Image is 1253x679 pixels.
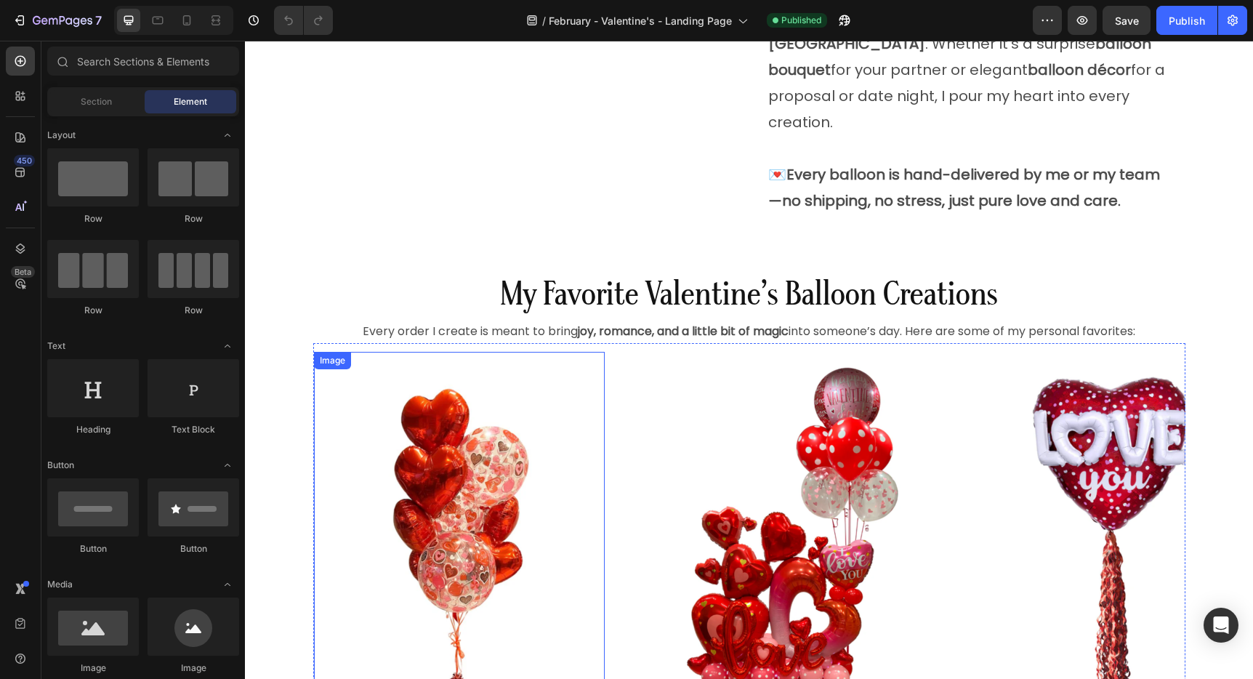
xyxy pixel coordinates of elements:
div: Button [148,542,239,555]
span: Text [47,339,65,353]
span: Save [1115,15,1139,27]
span: Toggle open [216,454,239,477]
button: Publish [1156,6,1217,35]
span: Toggle open [216,573,239,596]
div: Open Intercom Messenger [1204,608,1238,643]
iframe: Design area [245,41,1253,679]
p: 7 [95,12,102,29]
p: Every order I create is meant to bring into someone’s day. Here are some of my personal favorites: [70,281,939,302]
div: Text Block [148,423,239,436]
div: Row [148,304,239,317]
input: Search Sections & Elements [47,47,239,76]
div: Button [47,542,139,555]
div: Row [47,304,139,317]
span: Section [81,95,112,108]
span: / [542,13,546,28]
div: Row [148,212,239,225]
span: February - Valentine's - Landing Page [549,13,732,28]
p: 💌 [523,121,924,173]
strong: joy, romance, and a little bit of magic [333,282,544,299]
div: 450 [14,155,35,166]
span: Button [47,459,74,472]
span: Element [174,95,207,108]
div: Beta [11,266,35,278]
button: Save [1103,6,1151,35]
div: Image [47,662,139,675]
span: Toggle open [216,124,239,147]
strong: Every balloon is hand-delivered by me or my team—no shipping, no stress, just pure love and care. [523,124,915,170]
span: Layout [47,129,76,142]
strong: My Favorite Valentine’s Balloon Creations [255,238,753,273]
div: Image [72,313,103,326]
strong: balloon décor [783,19,886,39]
span: Toggle open [216,334,239,358]
button: 7 [6,6,108,35]
div: Image [148,662,239,675]
div: Row [47,212,139,225]
div: Undo/Redo [274,6,333,35]
div: Publish [1169,13,1205,28]
span: Media [47,578,73,591]
span: Published [781,14,821,27]
div: Heading [47,423,139,436]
